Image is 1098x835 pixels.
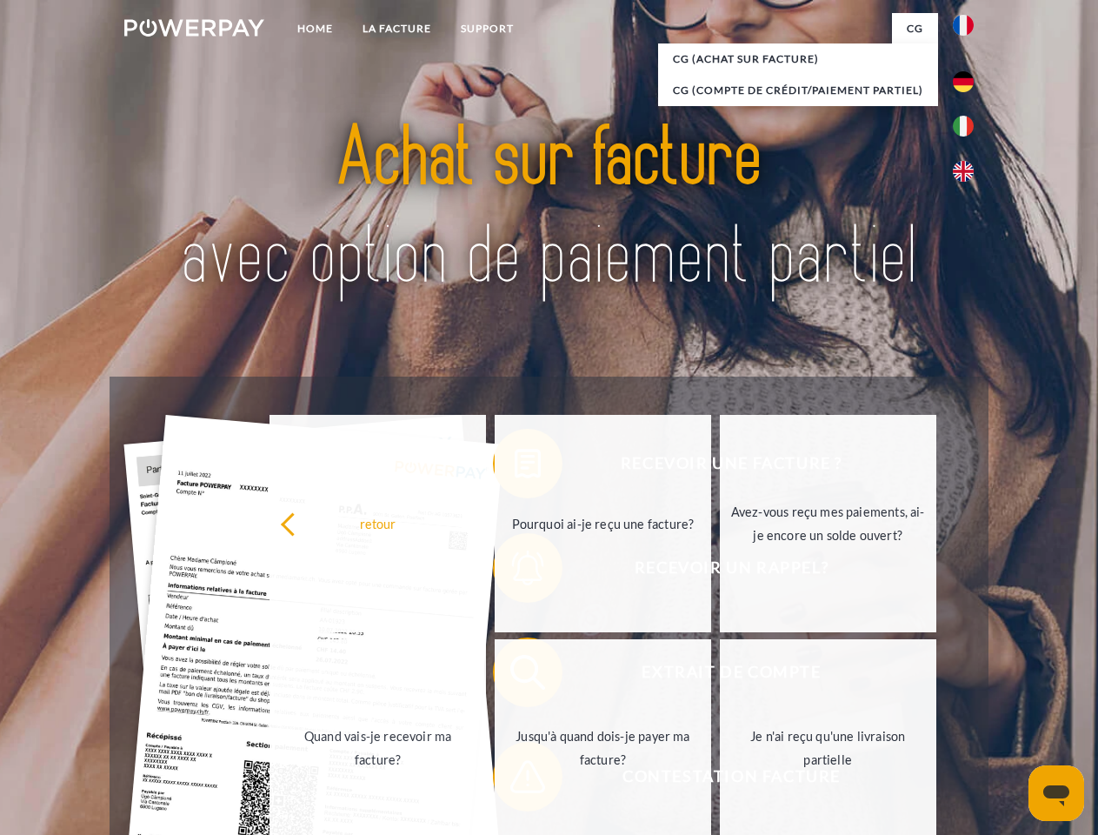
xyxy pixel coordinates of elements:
[446,13,529,44] a: Support
[658,75,938,106] a: CG (Compte de crédit/paiement partiel)
[505,725,701,772] div: Jusqu'à quand dois-je payer ma facture?
[953,161,974,182] img: en
[953,15,974,36] img: fr
[280,511,476,535] div: retour
[1028,765,1084,821] iframe: Bouton de lancement de la fenêtre de messagerie
[124,19,264,37] img: logo-powerpay-white.svg
[720,415,936,632] a: Avez-vous reçu mes paiements, ai-je encore un solde ouvert?
[348,13,446,44] a: LA FACTURE
[892,13,938,44] a: CG
[953,116,974,137] img: it
[730,725,926,772] div: Je n'ai reçu qu'une livraison partielle
[166,83,932,333] img: title-powerpay_fr.svg
[953,71,974,92] img: de
[658,43,938,75] a: CG (achat sur facture)
[283,13,348,44] a: Home
[505,511,701,535] div: Pourquoi ai-je reçu une facture?
[730,500,926,547] div: Avez-vous reçu mes paiements, ai-je encore un solde ouvert?
[280,725,476,772] div: Quand vais-je recevoir ma facture?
